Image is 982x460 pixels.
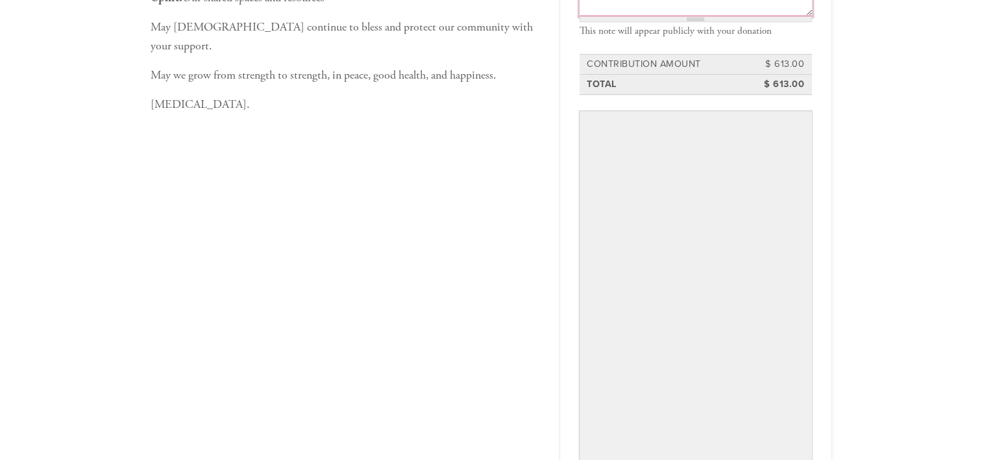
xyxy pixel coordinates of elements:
[748,75,806,94] td: $ 613.00
[580,25,812,37] div: This note will appear publicly with your donation
[151,66,540,85] p: May we grow from strength to strength, in peace, good health, and happiness.
[151,18,540,56] p: May [DEMOGRAPHIC_DATA] continue to bless and protect our community with your support.
[151,96,540,114] p: [MEDICAL_DATA].
[585,55,748,73] td: Contribution Amount
[585,75,748,94] td: Total
[748,55,806,73] td: $ 613.00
